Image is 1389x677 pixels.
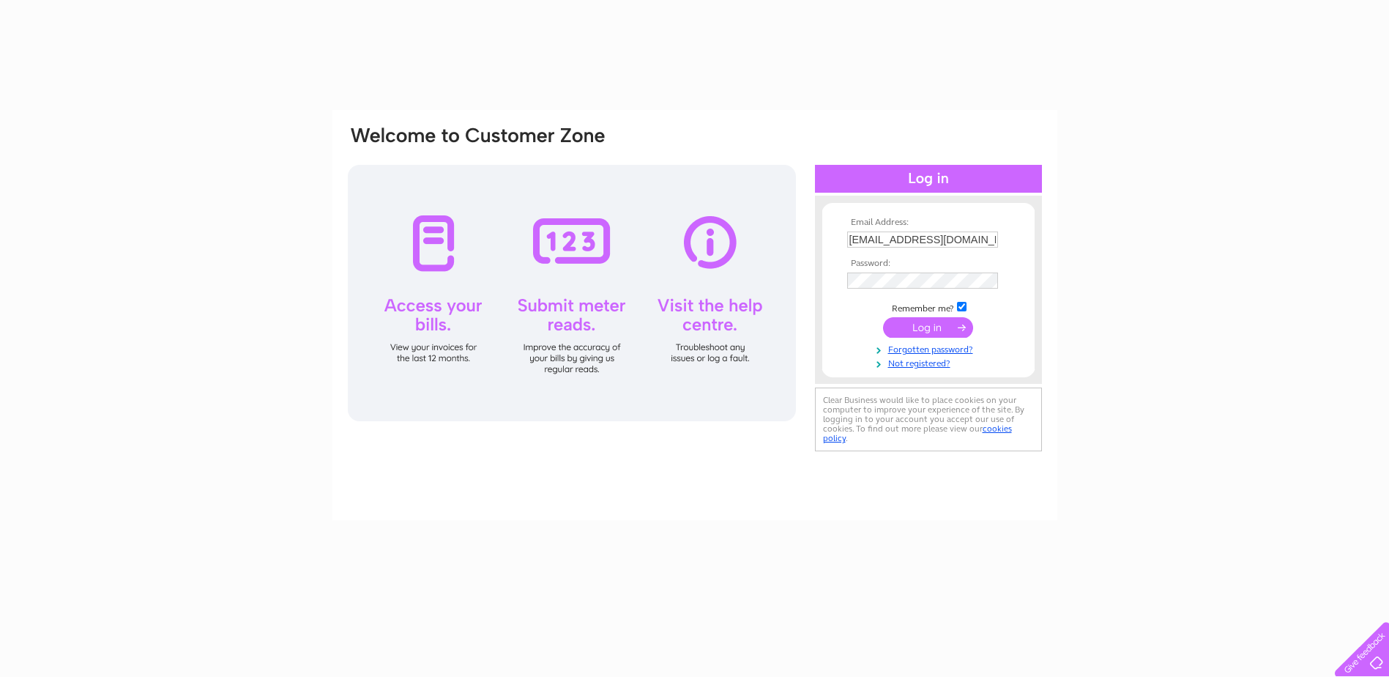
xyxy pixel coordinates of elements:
td: Remember me? [844,300,1013,314]
a: Forgotten password? [847,341,1013,355]
th: Password: [844,259,1013,269]
div: Clear Business would like to place cookies on your computer to improve your experience of the sit... [815,388,1042,451]
th: Email Address: [844,218,1013,228]
a: cookies policy [823,423,1012,443]
input: Submit [883,317,973,338]
a: Not registered? [847,355,1013,369]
